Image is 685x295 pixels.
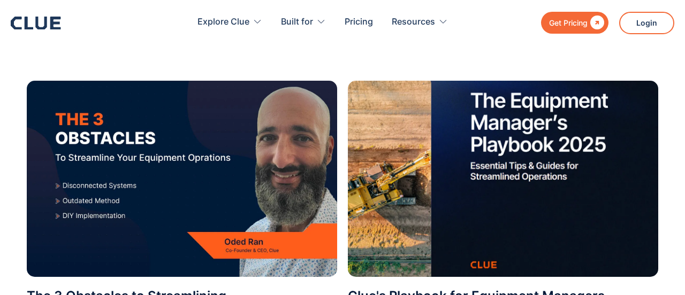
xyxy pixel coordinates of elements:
[392,5,435,39] div: Resources
[345,5,373,39] a: Pricing
[197,5,262,39] div: Explore Clue
[348,81,658,276] a: Clue's Playbook for Equipment ManagersLearn More ⟶
[281,5,326,39] div: Built for
[392,5,448,39] div: Resources
[588,16,604,29] div: 
[541,12,608,34] a: Get Pricing
[27,81,337,276] a: The 3 Obstacles to Streamlining Your Equipment Operations
[549,16,588,29] div: Get Pricing
[197,5,249,39] div: Explore Clue
[281,5,313,39] div: Built for
[619,12,674,34] a: Login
